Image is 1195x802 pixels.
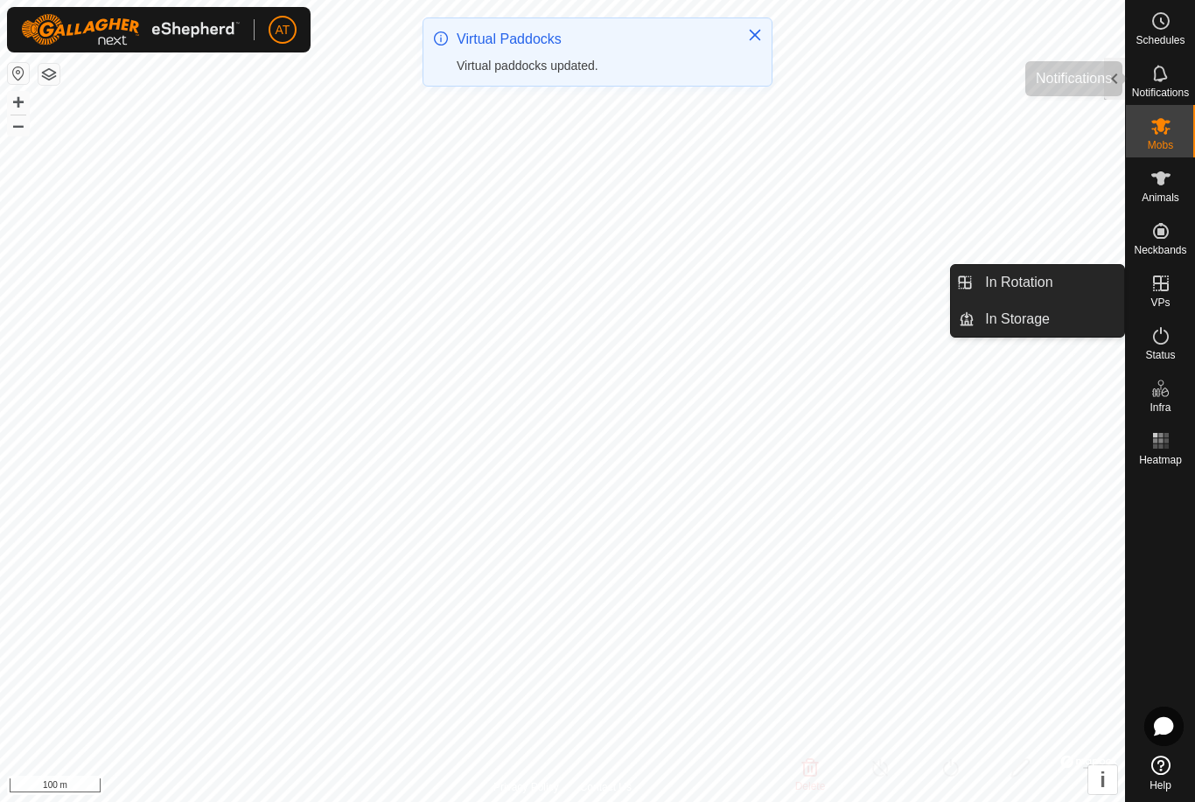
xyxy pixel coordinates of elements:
[1142,192,1179,203] span: Animals
[975,265,1124,300] a: In Rotation
[580,779,632,795] a: Contact Us
[8,63,29,84] button: Reset Map
[1088,765,1117,794] button: i
[1139,455,1182,465] span: Heatmap
[1136,35,1185,45] span: Schedules
[21,14,240,45] img: Gallagher Logo
[8,115,29,136] button: –
[1134,245,1186,255] span: Neckbands
[985,272,1052,293] span: In Rotation
[1150,297,1170,308] span: VPs
[457,29,730,50] div: Virtual Paddocks
[1132,87,1189,98] span: Notifications
[975,302,1124,337] a: In Storage
[1150,402,1171,413] span: Infra
[276,21,290,39] span: AT
[493,779,559,795] a: Privacy Policy
[951,265,1124,300] li: In Rotation
[1148,140,1173,150] span: Mobs
[1150,780,1171,791] span: Help
[8,92,29,113] button: +
[1145,350,1175,360] span: Status
[457,57,730,75] div: Virtual paddocks updated.
[38,64,59,85] button: Map Layers
[743,23,767,47] button: Close
[951,302,1124,337] li: In Storage
[1126,749,1195,798] a: Help
[1100,768,1106,792] span: i
[985,309,1050,330] span: In Storage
